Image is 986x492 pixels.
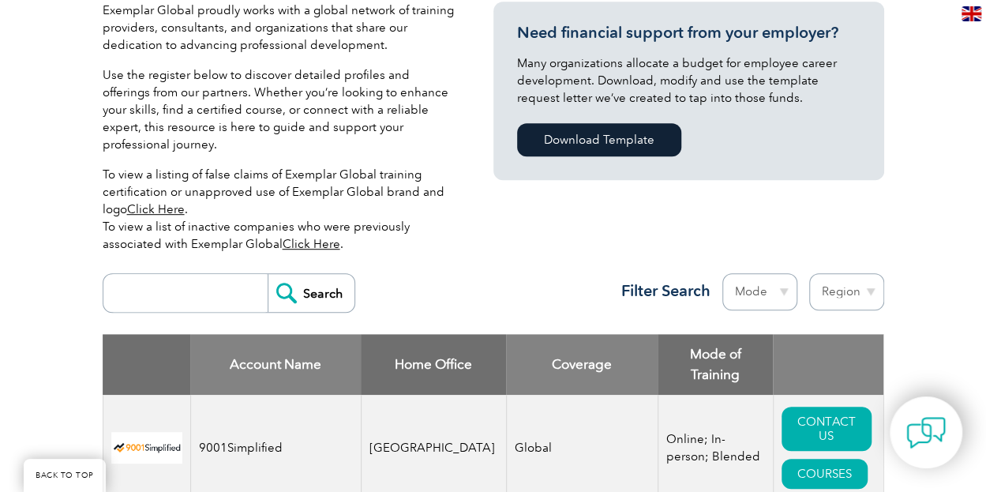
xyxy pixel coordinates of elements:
[962,6,981,21] img: en
[190,334,361,395] th: Account Name: activate to sort column descending
[103,2,455,54] p: Exemplar Global proudly works with a global network of training providers, consultants, and organ...
[612,281,710,301] h3: Filter Search
[103,66,455,153] p: Use the register below to discover detailed profiles and offerings from our partners. Whether you...
[111,432,182,464] img: 37c9c059-616f-eb11-a812-002248153038-logo.png
[506,334,658,395] th: Coverage: activate to sort column ascending
[517,123,681,156] a: Download Template
[517,54,860,107] p: Many organizations allocate a budget for employee career development. Download, modify and use th...
[773,334,883,395] th: : activate to sort column ascending
[103,166,455,253] p: To view a listing of false claims of Exemplar Global training certification or unapproved use of ...
[517,23,860,43] h3: Need financial support from your employer?
[268,274,354,312] input: Search
[906,413,946,453] img: contact-chat.png
[283,237,340,251] a: Click Here
[658,334,773,395] th: Mode of Training: activate to sort column ascending
[782,407,872,451] a: CONTACT US
[782,459,868,489] a: COURSES
[24,459,106,492] a: BACK TO TOP
[361,334,506,395] th: Home Office: activate to sort column ascending
[127,202,185,216] a: Click Here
